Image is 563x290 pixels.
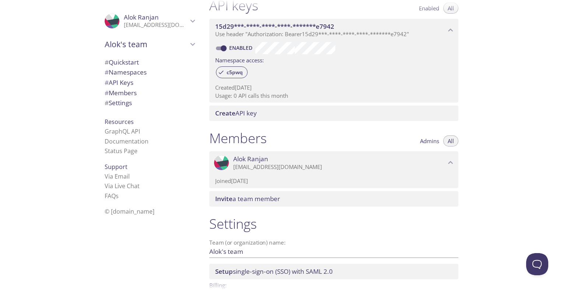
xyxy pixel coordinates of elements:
[443,135,458,146] button: All
[105,127,140,135] a: GraphQL API
[233,163,446,171] p: [EMAIL_ADDRESS][DOMAIN_NAME]
[99,57,200,68] div: Quickstart
[209,240,286,245] label: Team (or organization) name:
[105,89,137,97] span: Members
[105,172,130,180] a: Via Email
[99,67,200,77] div: Namespaces
[105,78,109,87] span: #
[99,88,200,98] div: Members
[124,21,188,29] p: [EMAIL_ADDRESS][DOMAIN_NAME]
[526,253,548,275] iframe: Help Scout Beacon - Open
[215,109,257,117] span: API key
[209,191,458,207] div: Invite a team member
[99,98,200,108] div: Team Settings
[105,58,139,66] span: Quickstart
[105,147,137,155] a: Status Page
[215,267,333,276] span: single-sign-on (SSO) with SAML 2.0
[99,9,200,33] div: Alok Ranjan
[209,264,458,279] div: Setup SSO
[99,77,200,88] div: API Keys
[209,130,267,146] h1: Members
[215,194,280,203] span: a team member
[215,54,264,65] label: Namespace access:
[416,135,444,146] button: Admins
[209,106,458,121] div: Create API Key
[215,267,233,276] span: Setup
[233,155,268,163] span: Alok Ranjan
[105,192,119,200] a: FAQ
[222,69,247,76] span: c5pwq
[105,182,140,190] a: Via Live Chat
[99,35,200,54] div: Alok's team
[209,215,458,232] h1: Settings
[215,84,452,92] p: Created [DATE]
[105,207,154,215] span: © [DOMAIN_NAME]
[124,13,159,21] span: Alok Ranjan
[105,163,127,171] span: Support
[209,151,458,174] div: Alok Ranjan
[116,192,119,200] span: s
[105,68,147,76] span: Namespaces
[105,58,109,66] span: #
[215,194,232,203] span: Invite
[105,99,132,107] span: Settings
[105,39,188,49] span: Alok's team
[105,118,134,126] span: Resources
[215,109,235,117] span: Create
[215,92,452,100] p: Usage: 0 API calls this month
[105,99,109,107] span: #
[105,89,109,97] span: #
[105,78,133,87] span: API Keys
[228,44,255,51] a: Enabled
[105,137,148,145] a: Documentation
[215,177,452,185] p: Joined [DATE]
[216,66,248,78] div: c5pwq
[105,68,109,76] span: #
